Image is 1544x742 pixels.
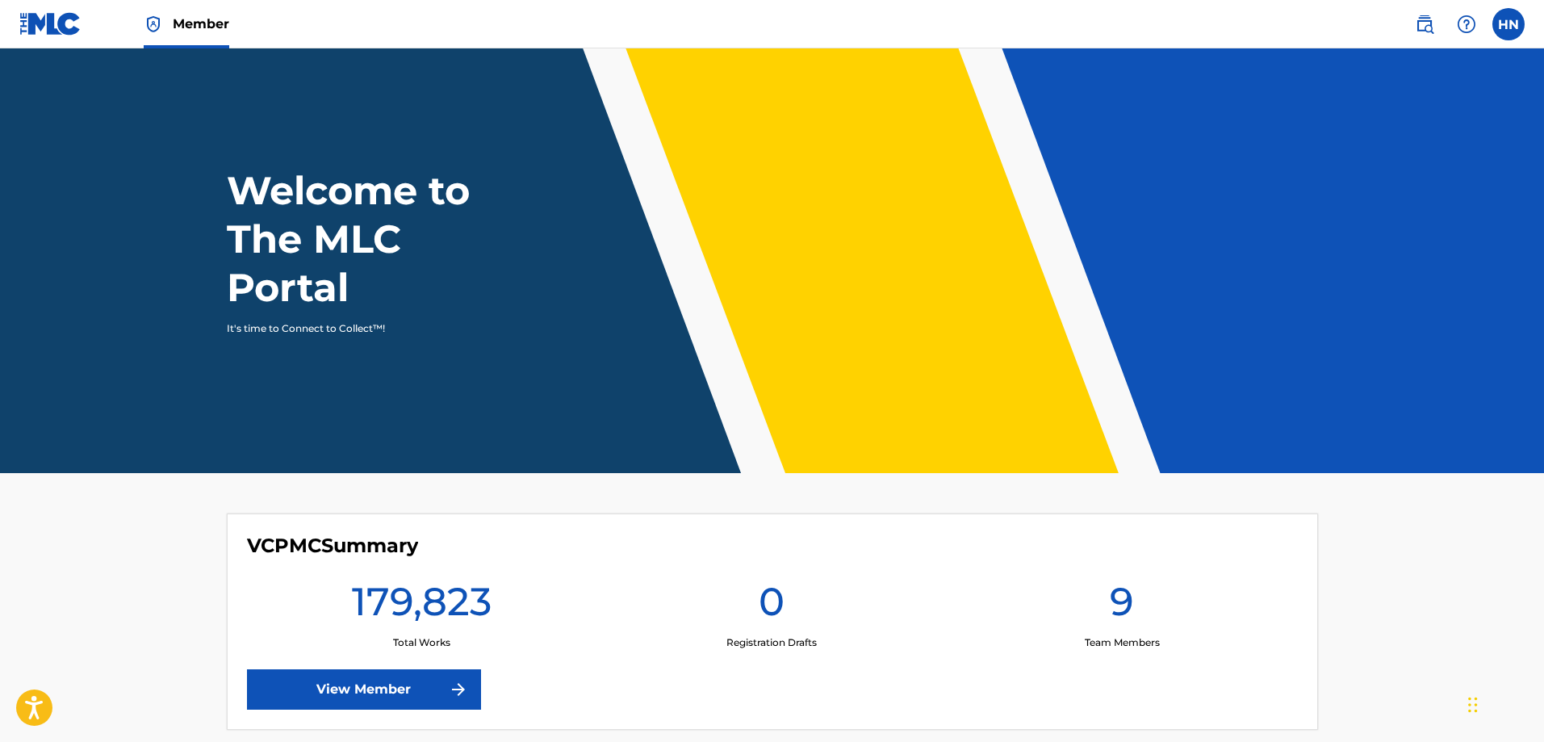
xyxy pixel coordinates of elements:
img: search [1415,15,1434,34]
h1: Welcome to The MLC Portal [227,166,529,312]
img: f7272a7cc735f4ea7f67.svg [449,680,468,699]
div: Help [1450,8,1483,40]
p: Registration Drafts [726,635,817,650]
h1: 179,823 [352,577,492,635]
span: Member [173,15,229,33]
div: User Menu [1492,8,1525,40]
div: Drag [1468,681,1478,729]
a: Public Search [1408,8,1441,40]
img: help [1457,15,1476,34]
h4: VCPMC [247,534,418,558]
iframe: Chat Widget [1463,664,1544,742]
h1: 0 [759,577,785,635]
p: It's time to Connect to Collect™! [227,321,507,336]
img: Top Rightsholder [144,15,163,34]
p: Total Works [393,635,450,650]
p: Team Members [1085,635,1160,650]
img: MLC Logo [19,12,82,36]
h1: 9 [1110,577,1134,635]
a: View Member [247,669,481,710]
